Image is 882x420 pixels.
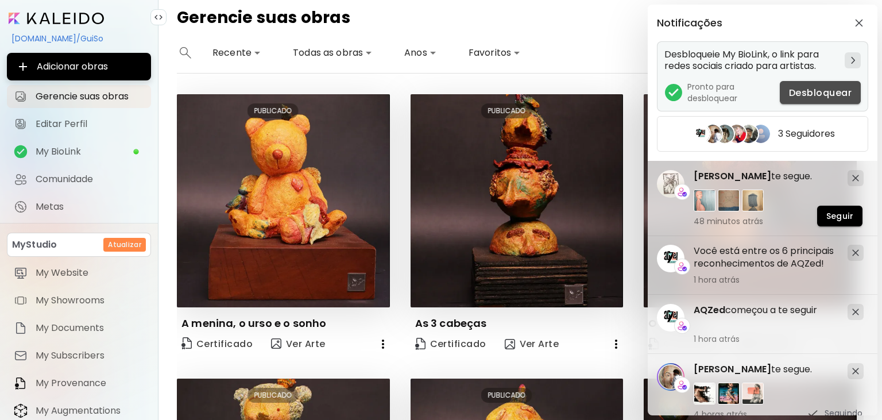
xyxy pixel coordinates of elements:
span: 1 hora atrás [694,334,838,344]
h5: começou a te seguir [694,304,838,317]
span: 4 horas atrás [694,409,838,419]
img: chevron [851,57,855,64]
span: AQZed [694,303,725,317]
h5: Desbloqueie My BioLink, o link para redes sociais criado para artistas. [664,49,840,72]
h5: Notificações [657,17,722,29]
span: [PERSON_NAME] [694,363,771,376]
button: closeButton [850,14,868,32]
h5: te segue. [694,363,838,376]
h5: te segue. [694,170,838,183]
button: Seguir [817,206,862,226]
span: Desbloquear [789,87,852,99]
h5: 3 Seguidores [778,128,835,140]
span: 48 minutos atrás [694,216,838,226]
span: [PERSON_NAME] [694,169,771,183]
p: Seguindo [825,407,862,419]
img: checkmark [664,83,683,102]
span: 1 hora atrás [694,275,838,285]
span: Seguir [826,210,853,222]
img: closeButton [855,19,863,27]
button: Desbloquear [780,81,861,104]
h5: Pronto para desbloquear [687,81,780,104]
h5: Você está entre os 6 principais reconhecimentos de AQZed! [694,245,838,270]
